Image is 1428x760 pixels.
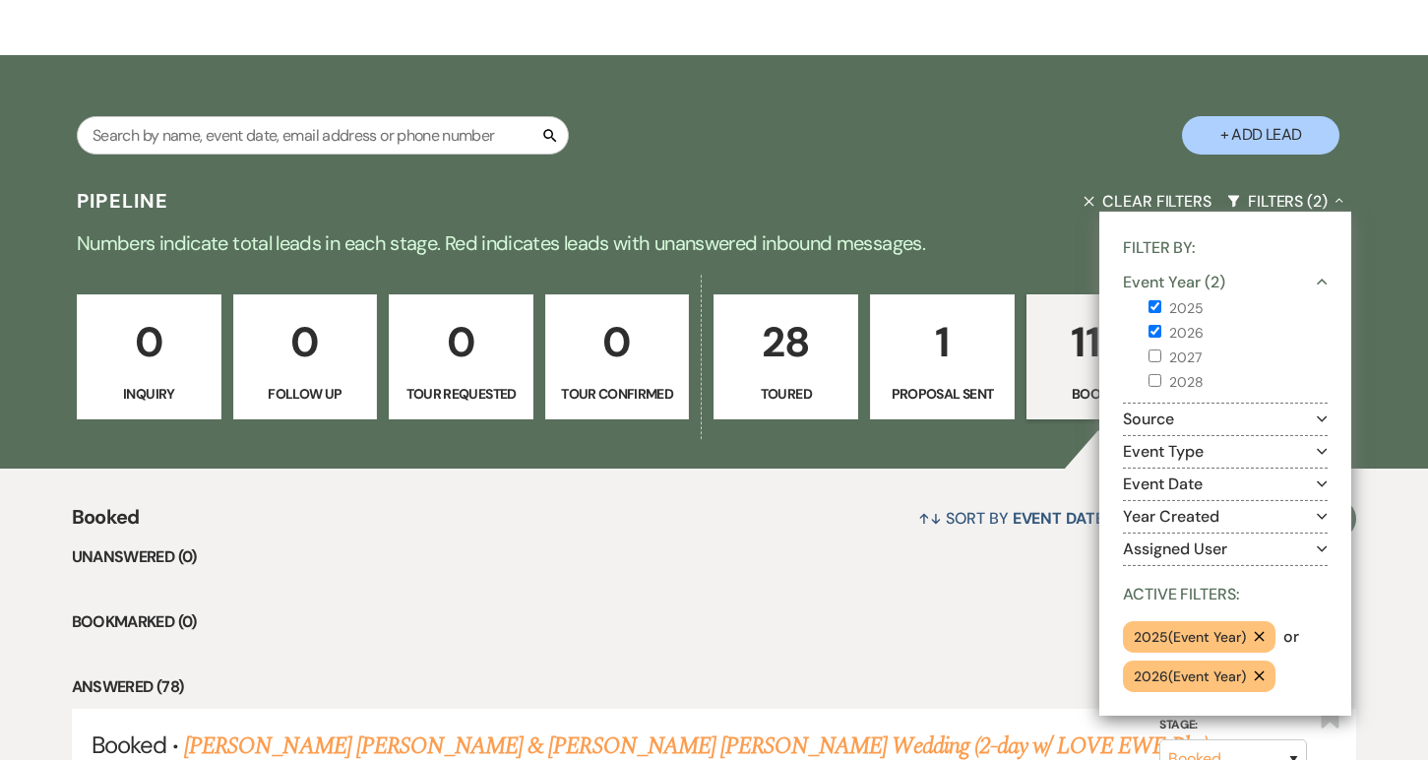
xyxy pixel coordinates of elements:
[870,294,1015,420] a: 1Proposal Sent
[1123,541,1328,557] button: Assigned User
[402,309,521,375] p: 0
[92,729,166,760] span: Booked
[6,227,1423,259] p: Numbers indicate total leads in each stage. Red indicates leads with unanswered inbound messages.
[1283,624,1299,650] p: or
[1182,116,1339,155] button: + Add Lead
[883,309,1002,375] p: 1
[1149,374,1161,387] input: 2028
[1013,508,1104,529] span: Event Date
[1026,294,1171,420] a: 116Booked
[1149,349,1161,362] input: 2027
[1123,235,1328,267] p: Filter By:
[1149,346,1328,370] label: 2027
[72,502,140,544] span: Booked
[1149,321,1328,346] label: 2026
[233,294,378,420] a: 0Follow Up
[918,508,942,529] span: ↑↓
[1123,412,1328,427] button: Source
[1123,476,1328,492] button: Event Date
[72,674,1357,700] li: Answered (78)
[1123,582,1328,613] p: Active Filters:
[77,294,221,420] a: 0Inquiry
[1039,309,1158,375] p: 116
[246,309,365,375] p: 0
[72,544,1357,570] li: Unanswered (0)
[1134,665,1246,687] p: 2026 ( Event Year )
[883,383,1002,405] p: Proposal Sent
[1123,274,1328,289] button: Event Year (2)
[910,492,1127,544] button: Sort By Event Date
[714,294,858,420] a: 28Toured
[558,383,677,405] p: Tour Confirmed
[77,187,169,215] h3: Pipeline
[1134,626,1246,648] p: 2025 ( Event Year )
[1159,715,1307,736] label: Stage:
[1149,295,1328,320] label: 2025
[77,116,569,155] input: Search by name, event date, email address or phone number
[558,309,677,375] p: 0
[1149,299,1161,312] input: 2025
[1149,370,1328,395] label: 2028
[1076,175,1219,227] button: Clear Filters
[389,294,533,420] a: 0Tour Requested
[545,294,690,420] a: 0Tour Confirmed
[1123,444,1328,460] button: Event Type
[246,383,365,405] p: Follow Up
[1123,509,1328,525] button: Year Created
[90,309,209,375] p: 0
[726,309,845,375] p: 28
[90,383,209,405] p: Inquiry
[402,383,521,405] p: Tour Requested
[726,383,845,405] p: Toured
[72,609,1357,635] li: Bookmarked (0)
[1149,325,1161,338] input: 2026
[1039,383,1158,405] p: Booked
[1219,175,1351,227] button: Filters (2)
